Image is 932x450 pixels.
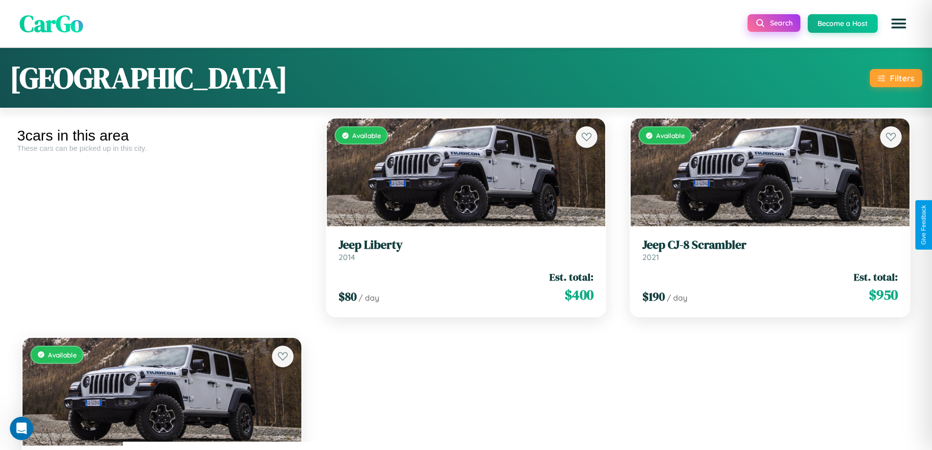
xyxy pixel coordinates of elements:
h3: Jeep CJ-8 Scrambler [642,238,898,252]
span: Est. total: [854,270,898,284]
div: Filters [890,73,914,83]
span: Available [656,131,685,140]
span: / day [667,293,687,303]
h1: [GEOGRAPHIC_DATA] [10,58,288,98]
span: $ 190 [642,288,665,305]
span: Search [770,19,793,27]
button: Search [748,14,800,32]
div: 3 cars in this area [17,127,307,144]
span: $ 80 [339,288,357,305]
span: 2014 [339,252,355,262]
span: CarGo [20,7,83,40]
span: Available [48,351,77,359]
span: $ 950 [869,285,898,305]
button: Become a Host [808,14,878,33]
span: $ 400 [565,285,593,305]
span: Available [352,131,381,140]
h3: Jeep Liberty [339,238,594,252]
div: Give Feedback [920,205,927,245]
a: Jeep CJ-8 Scrambler2021 [642,238,898,262]
a: Jeep Liberty2014 [339,238,594,262]
div: These cars can be picked up in this city. [17,144,307,152]
span: / day [359,293,379,303]
span: 2021 [642,252,659,262]
iframe: Intercom live chat [10,417,33,440]
span: Est. total: [549,270,593,284]
button: Filters [870,69,922,87]
button: Open menu [885,10,912,37]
